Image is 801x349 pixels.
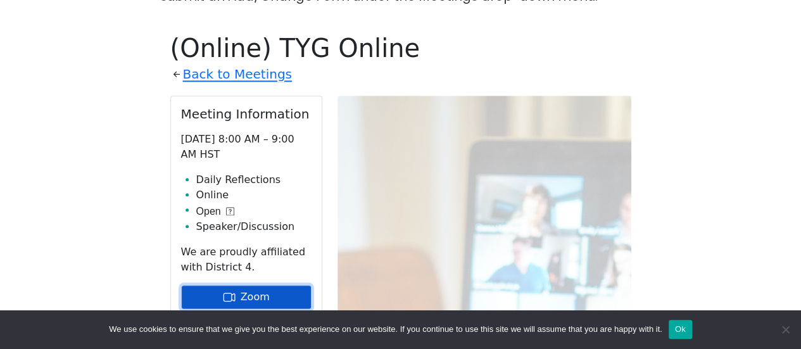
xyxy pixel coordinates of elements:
[109,323,662,336] span: We use cookies to ensure that we give you the best experience on our website. If you continue to ...
[196,172,312,187] li: Daily Reflections
[181,106,312,122] h2: Meeting Information
[181,244,312,275] p: We are proudly affiliated with District 4.
[170,33,631,63] h1: (Online) TYG Online
[181,132,312,162] p: [DATE] 8:00 AM – 9:00 AM HST
[183,63,292,86] a: Back to Meetings
[196,219,312,234] li: Speaker/Discussion
[181,285,312,309] a: Zoom
[196,187,312,203] li: Online
[196,204,221,219] span: Open
[779,323,792,336] span: No
[669,320,692,339] button: Ok
[196,204,234,219] button: Open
